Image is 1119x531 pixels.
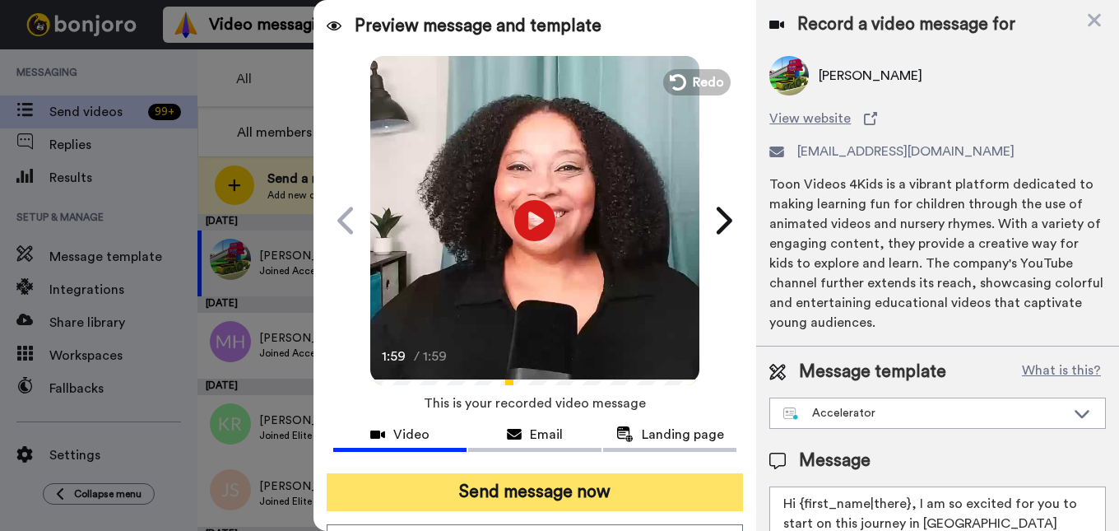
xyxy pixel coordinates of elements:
[769,175,1106,333] div: Toon Videos 4Kids is a vibrant platform dedicated to making learning fun for children through the...
[327,473,744,511] button: Send message now
[769,109,851,128] span: View website
[1017,360,1106,384] button: What is this?
[393,425,429,445] span: Video
[783,405,1066,422] div: Accelerator
[530,425,563,445] span: Email
[769,109,1106,128] a: View website
[423,347,452,366] span: 1:59
[783,408,799,421] img: nextgen-template.svg
[797,142,1015,161] span: [EMAIL_ADDRESS][DOMAIN_NAME]
[642,425,724,445] span: Landing page
[414,347,420,366] span: /
[424,385,646,422] span: This is your recorded video message
[799,360,946,384] span: Message template
[799,449,871,473] span: Message
[382,347,411,366] span: 1:59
